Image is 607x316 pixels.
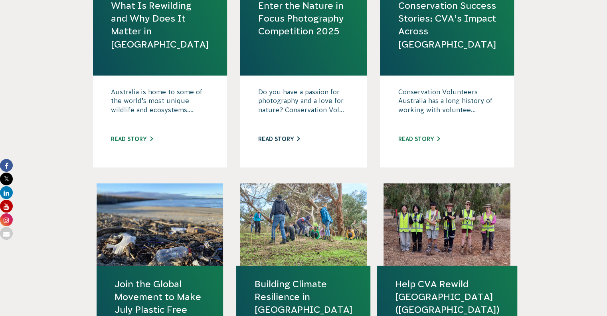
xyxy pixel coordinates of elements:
[258,136,300,142] a: Read story
[398,87,496,127] p: Conservation Volunteers Australia has a long history of working with voluntee...
[258,87,349,127] p: Do you have a passion for photography and a love for nature? Conservation Vol...
[111,87,209,127] p: Australia is home to some of the world’s most unique wildlife and ecosystems....
[398,136,440,142] a: Read story
[111,136,153,142] a: Read story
